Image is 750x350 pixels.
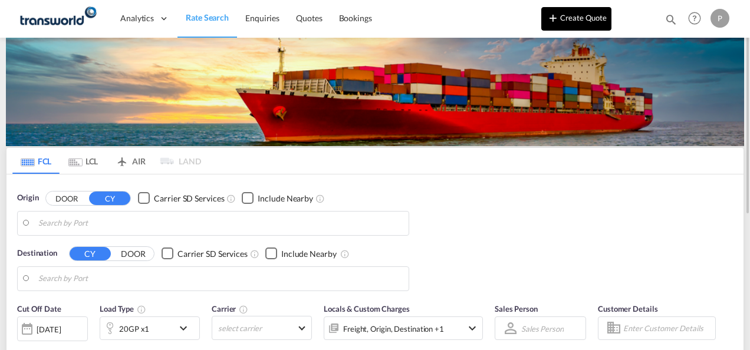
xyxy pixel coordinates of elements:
[38,270,403,288] input: Search by Port
[100,316,200,340] div: 20GP x1icon-chevron-down
[541,7,611,31] button: icon-plus 400-fgCreate Quote
[315,194,325,203] md-icon: Unchecked: Ignores neighbouring ports when fetching rates.Checked : Includes neighbouring ports w...
[154,193,224,204] div: Carrier SD Services
[6,38,744,146] img: LCL+%26+FCL+BACKGROUND.png
[343,321,444,337] div: Freight Origin Destination Factory Stuffing
[37,324,61,335] div: [DATE]
[710,9,729,28] div: P
[242,192,313,204] md-checkbox: Checkbox No Ink
[17,316,88,341] div: [DATE]
[665,13,677,31] div: icon-magnify
[685,8,710,29] div: Help
[623,319,712,337] input: Enter Customer Details
[465,321,479,335] md-icon: icon-chevron-down
[520,320,565,337] md-select: Sales Person
[665,13,677,26] md-icon: icon-magnify
[137,305,146,314] md-icon: icon-information-outline
[17,192,38,204] span: Origin
[296,13,322,23] span: Quotes
[598,304,657,313] span: Customer Details
[38,214,403,232] input: Search by Port
[60,148,107,174] md-tab-item: LCL
[324,304,410,313] span: Locals & Custom Charges
[265,247,337,260] md-checkbox: Checkbox No Ink
[107,148,154,174] md-tab-item: AIR
[339,13,372,23] span: Bookings
[12,148,201,174] md-pagination-wrapper: Use the left and right arrow keys to navigate between tabs
[176,321,196,335] md-icon: icon-chevron-down
[70,247,111,260] button: CY
[115,154,129,163] md-icon: icon-airplane
[162,247,248,260] md-checkbox: Checkbox No Ink
[138,192,224,204] md-checkbox: Checkbox No Ink
[120,12,154,24] span: Analytics
[119,321,149,337] div: 20GP x1
[340,249,350,259] md-icon: Unchecked: Ignores neighbouring ports when fetching rates.Checked : Includes neighbouring ports w...
[239,305,248,314] md-icon: The selected Trucker/Carrierwill be displayed in the rate results If the rates are from another f...
[89,191,130,205] button: CY
[177,248,248,260] div: Carrier SD Services
[12,148,60,174] md-tab-item: FCL
[100,304,146,313] span: Load Type
[212,304,248,313] span: Carrier
[18,5,97,32] img: f753ae806dec11f0841701cdfdf085c0.png
[17,304,61,313] span: Cut Off Date
[546,11,560,25] md-icon: icon-plus 400-fg
[250,249,259,259] md-icon: Unchecked: Search for CY (Container Yard) services for all selected carriers.Checked : Search for...
[113,247,154,260] button: DOOR
[17,247,57,259] span: Destination
[226,194,236,203] md-icon: Unchecked: Search for CY (Container Yard) services for all selected carriers.Checked : Search for...
[281,248,337,260] div: Include Nearby
[46,191,87,205] button: DOOR
[258,193,313,204] div: Include Nearby
[685,8,705,28] span: Help
[324,316,483,340] div: Freight Origin Destination Factory Stuffingicon-chevron-down
[245,13,279,23] span: Enquiries
[495,304,538,313] span: Sales Person
[186,12,229,22] span: Rate Search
